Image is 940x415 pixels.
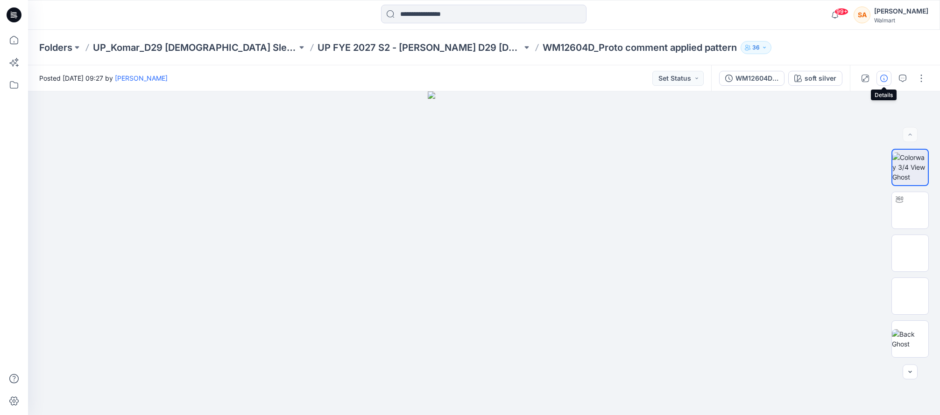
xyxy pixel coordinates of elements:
[892,329,928,349] img: Back Ghost
[428,91,540,415] img: eyJhbGciOiJIUzI1NiIsImtpZCI6IjAiLCJzbHQiOiJzZXMiLCJ0eXAiOiJKV1QifQ.eyJkYXRhIjp7InR5cGUiOiJzdG9yYW...
[876,71,891,86] button: Details
[854,7,870,23] div: SA
[874,17,928,24] div: Walmart
[788,71,842,86] button: soft silver
[39,41,72,54] a: Folders
[805,73,836,83] div: soft silver
[318,41,522,54] a: UP FYE 2027 S2 - [PERSON_NAME] D29 [DEMOGRAPHIC_DATA] Sleepwear
[735,73,778,83] div: WM12604D Proto comment applied pattern
[93,41,297,54] a: UP_Komar_D29 [DEMOGRAPHIC_DATA] Sleep
[834,8,848,15] span: 99+
[543,41,737,54] p: WM12604D_Proto comment applied pattern
[892,152,928,182] img: Colorway 3/4 View Ghost
[752,42,760,53] p: 36
[115,74,168,82] a: [PERSON_NAME]
[741,41,771,54] button: 36
[39,73,168,83] span: Posted [DATE] 09:27 by
[874,6,928,17] div: [PERSON_NAME]
[719,71,785,86] button: WM12604D Proto comment applied pattern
